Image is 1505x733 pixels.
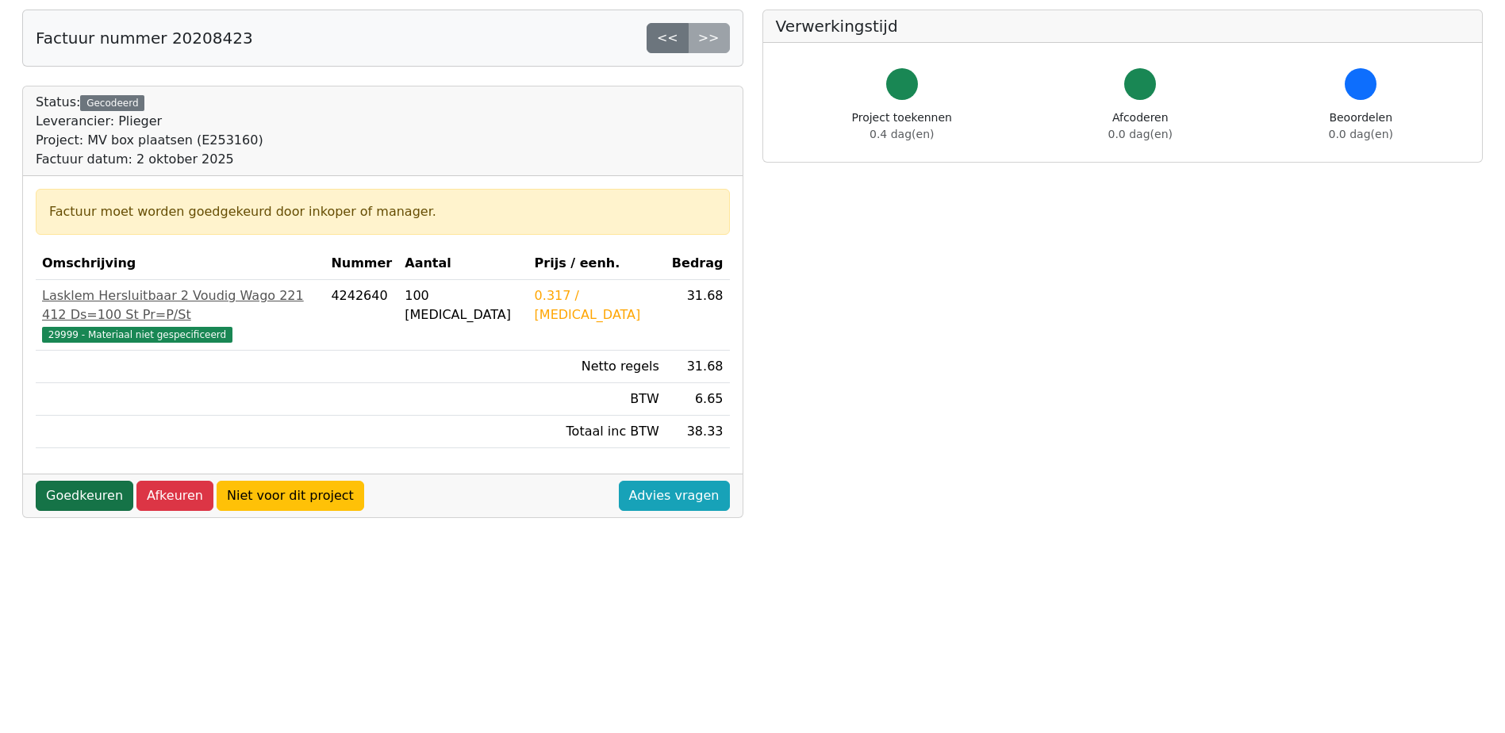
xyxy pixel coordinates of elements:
div: Leverancier: Plieger [36,112,263,131]
td: 38.33 [666,416,730,448]
h5: Factuur nummer 20208423 [36,29,253,48]
div: Lasklem Hersluitbaar 2 Voudig Wago 221 412 Ds=100 St Pr=P/St [42,286,318,324]
th: Aantal [398,248,528,280]
th: Omschrijving [36,248,324,280]
span: 0.0 dag(en) [1329,128,1393,140]
span: 0.4 dag(en) [870,128,934,140]
div: Gecodeerd [80,95,144,111]
span: 29999 - Materiaal niet gespecificeerd [42,327,232,343]
div: Beoordelen [1329,109,1393,143]
td: 6.65 [666,383,730,416]
th: Prijs / eenh. [528,248,666,280]
td: Totaal inc BTW [528,416,666,448]
td: 31.68 [666,351,730,383]
div: Project: MV box plaatsen (E253160) [36,131,263,150]
th: Bedrag [666,248,730,280]
a: Goedkeuren [36,481,133,511]
td: BTW [528,383,666,416]
span: 0.0 dag(en) [1108,128,1173,140]
a: << [647,23,689,53]
a: Afkeuren [136,481,213,511]
a: Niet voor dit project [217,481,364,511]
td: Netto regels [528,351,666,383]
th: Nummer [324,248,398,280]
div: Project toekennen [852,109,952,143]
a: Advies vragen [619,481,730,511]
td: 31.68 [666,280,730,351]
a: Lasklem Hersluitbaar 2 Voudig Wago 221 412 Ds=100 St Pr=P/St29999 - Materiaal niet gespecificeerd [42,286,318,343]
div: 100 [MEDICAL_DATA] [405,286,521,324]
div: Factuur moet worden goedgekeurd door inkoper of manager. [49,202,716,221]
div: Afcoderen [1108,109,1173,143]
div: 0.317 / [MEDICAL_DATA] [535,286,659,324]
td: 4242640 [324,280,398,351]
div: Factuur datum: 2 oktober 2025 [36,150,263,169]
div: Status: [36,93,263,169]
h5: Verwerkingstijd [776,17,1470,36]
